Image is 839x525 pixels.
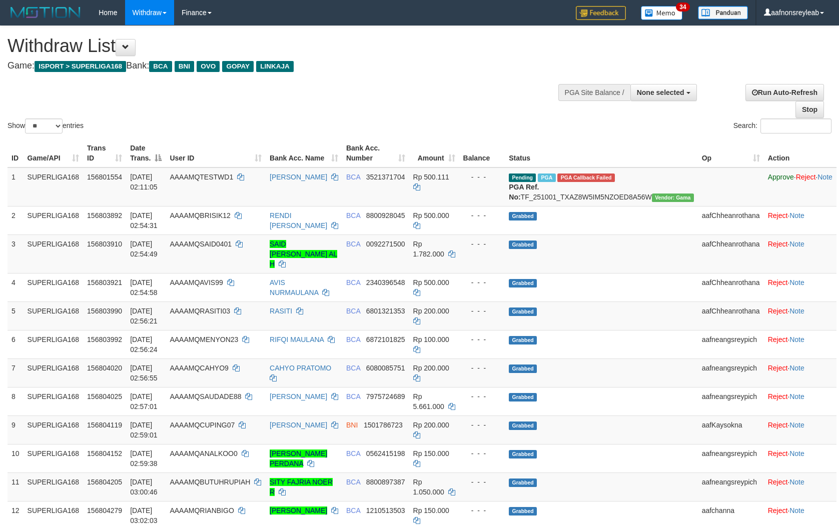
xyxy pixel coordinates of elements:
[505,167,697,206] td: TF_251001_TXAZ8W5IM5NZOED8A56W
[130,335,158,353] span: [DATE] 02:56:24
[87,307,122,315] span: 156803990
[126,139,166,167] th: Date Trans.: activate to sort column descending
[346,364,360,372] span: BCA
[789,506,804,514] a: Note
[764,139,836,167] th: Action
[24,472,84,501] td: SUPERLIGA168
[764,301,836,330] td: ·
[463,477,501,487] div: - - -
[270,240,337,268] a: SAID [PERSON_NAME] AL H
[413,506,449,514] span: Rp 150.000
[346,449,360,457] span: BCA
[509,478,537,487] span: Grabbed
[346,392,360,400] span: BCA
[87,335,122,343] span: 156803992
[768,240,788,248] a: Reject
[698,444,764,472] td: aafneangsreypich
[130,307,158,325] span: [DATE] 02:56:21
[509,183,539,201] b: PGA Ref. No:
[8,61,549,71] h4: Game: Bank:
[509,421,537,430] span: Grabbed
[413,449,449,457] span: Rp 150.000
[366,449,405,457] span: Copy 0562415198 to clipboard
[789,307,804,315] a: Note
[25,118,63,133] select: Showentries
[463,363,501,373] div: - - -
[270,364,331,372] a: CAHYO PRATOMO
[768,364,788,372] a: Reject
[463,277,501,287] div: - - -
[8,206,24,234] td: 2
[24,330,84,358] td: SUPERLIGA168
[366,478,405,486] span: Copy 8800897387 to clipboard
[789,392,804,400] a: Note
[789,240,804,248] a: Note
[768,478,788,486] a: Reject
[509,450,537,458] span: Grabbed
[652,193,694,202] span: Vendor URL: https://trx31.1velocity.biz
[8,387,24,415] td: 8
[87,449,122,457] span: 156804152
[8,415,24,444] td: 9
[342,139,409,167] th: Bank Acc. Number: activate to sort column ascending
[463,334,501,344] div: - - -
[768,335,788,343] a: Reject
[130,449,158,467] span: [DATE] 02:59:38
[8,301,24,330] td: 5
[170,364,228,372] span: AAAAMQCAHYO9
[463,210,501,220] div: - - -
[764,444,836,472] td: ·
[817,173,832,181] a: Note
[270,278,318,296] a: AVIS NURMAULANA
[698,472,764,501] td: aafneangsreypich
[413,478,444,496] span: Rp 1.050.000
[459,139,505,167] th: Balance
[8,273,24,301] td: 4
[698,206,764,234] td: aafChheanrothana
[87,392,122,400] span: 156804025
[270,211,327,229] a: RENDI [PERSON_NAME]
[130,278,158,296] span: [DATE] 02:54:58
[768,506,788,514] a: Reject
[698,330,764,358] td: aafneangsreypich
[197,61,220,72] span: OVO
[768,211,788,219] a: Reject
[130,392,158,410] span: [DATE] 02:57:01
[83,139,126,167] th: Trans ID: activate to sort column ascending
[170,278,223,286] span: AAAAMQAVIS99
[768,173,794,181] a: Approve
[413,278,449,286] span: Rp 500.000
[366,335,405,343] span: Copy 6872101825 to clipboard
[366,307,405,315] span: Copy 6801321353 to clipboard
[87,278,122,286] span: 156803921
[637,88,684,96] span: None selected
[8,358,24,387] td: 7
[698,234,764,273] td: aafChheanrothana
[768,421,788,429] a: Reject
[463,239,501,249] div: - - -
[764,387,836,415] td: ·
[346,173,360,181] span: BCA
[24,234,84,273] td: SUPERLIGA168
[509,240,537,249] span: Grabbed
[789,364,804,372] a: Note
[764,206,836,234] td: ·
[509,393,537,401] span: Grabbed
[270,421,327,429] a: [PERSON_NAME]
[270,392,327,400] a: [PERSON_NAME]
[35,61,126,72] span: ISPORT > SUPERLIGA168
[641,6,683,20] img: Button%20Memo.svg
[222,61,254,72] span: GOPAY
[87,506,122,514] span: 156804279
[170,421,235,429] span: AAAAMQCUPING07
[463,391,501,401] div: - - -
[130,173,158,191] span: [DATE] 02:11:05
[270,449,327,467] a: [PERSON_NAME] PERDANA
[87,421,122,429] span: 156804119
[764,472,836,501] td: ·
[170,240,232,248] span: AAAAMQSAID0401
[130,240,158,258] span: [DATE] 02:54:49
[509,336,537,344] span: Grabbed
[8,139,24,167] th: ID
[270,307,292,315] a: RASITI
